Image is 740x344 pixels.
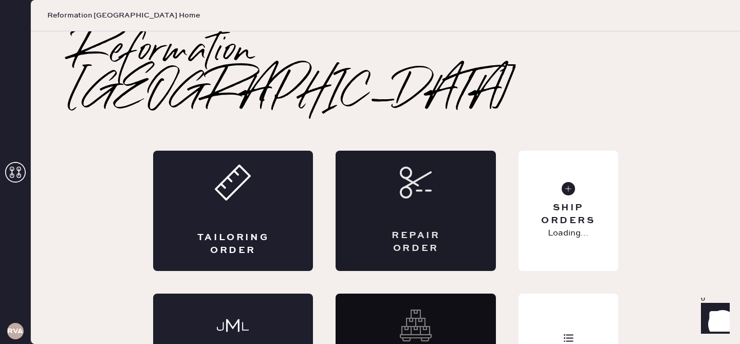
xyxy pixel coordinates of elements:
[194,231,272,257] div: Tailoring Order
[548,227,588,240] p: Loading...
[7,328,23,335] h3: RVA
[47,10,200,21] span: Reformation [GEOGRAPHIC_DATA] Home
[527,202,609,227] div: Ship Orders
[72,31,699,114] h2: Reformation [GEOGRAPHIC_DATA]
[691,298,735,342] iframe: Front Chat
[377,229,455,255] div: Repair Order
